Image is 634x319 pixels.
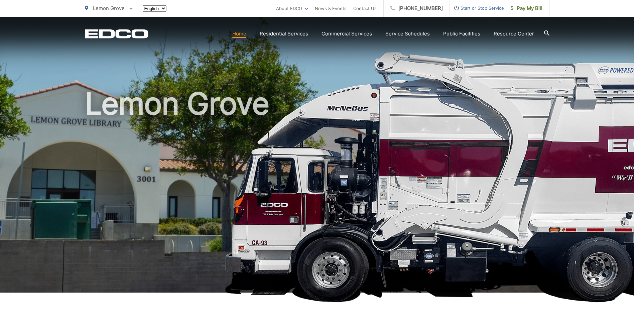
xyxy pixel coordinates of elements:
a: EDCD logo. Return to the homepage. [85,29,148,38]
a: Public Facilities [443,30,480,38]
a: Resource Center [494,30,534,38]
a: Contact Us [353,4,377,12]
select: Select a language [143,5,166,12]
a: News & Events [315,4,347,12]
span: Lemon Grove [93,5,125,11]
a: About EDCO [276,4,308,12]
a: Residential Services [260,30,308,38]
a: Service Schedules [385,30,430,38]
a: Commercial Services [322,30,372,38]
span: Pay My Bill [511,4,542,12]
a: Home [232,30,246,38]
h1: Lemon Grove [85,87,549,299]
